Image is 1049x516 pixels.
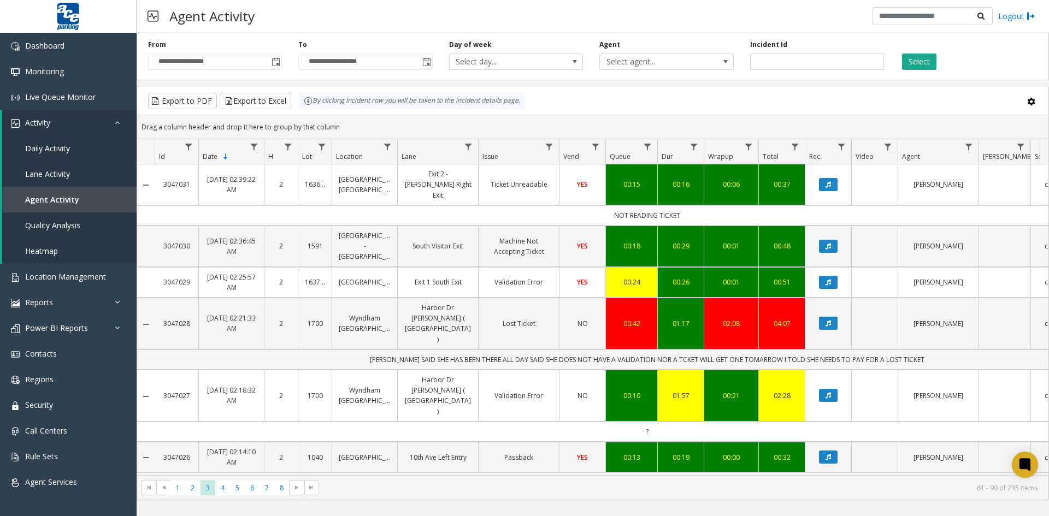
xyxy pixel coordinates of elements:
a: [GEOGRAPHIC_DATA] - [GEOGRAPHIC_DATA] [339,230,391,262]
div: 02:08 [711,318,752,329]
a: Total Filter Menu [788,139,803,154]
div: By clicking Incident row you will be taken to the incident details page. [298,93,526,109]
span: Go to the first page [145,483,154,492]
a: [PERSON_NAME] [905,318,972,329]
a: NO [566,390,599,401]
div: Drag a column header and drop it here to group by that column [137,117,1048,137]
span: Location Management [25,271,106,282]
span: Lane Activity [25,169,70,179]
a: 00:24 [612,277,651,287]
span: Agent Services [25,477,77,487]
img: 'icon' [11,376,20,384]
span: Heatmap [25,246,58,256]
h3: Agent Activity [164,3,260,29]
a: 163636 [305,179,325,189]
a: [DATE] 02:14:10 AM [205,447,257,467]
a: H Filter Menu [281,139,296,154]
span: Power BI Reports [25,323,88,333]
span: Contacts [25,348,57,359]
a: 00:00 [711,452,752,462]
img: 'icon' [11,119,20,128]
a: Activity [2,110,137,135]
span: [PERSON_NAME] [983,152,1033,161]
span: NO [577,391,588,400]
a: 1040 [305,452,325,462]
a: 00:01 [711,241,752,251]
div: 00:32 [765,452,798,462]
a: Wyndham [GEOGRAPHIC_DATA] [339,385,391,406]
a: Lot Filter Menu [315,139,329,154]
a: Video Filter Menu [881,139,895,154]
a: 2 [271,241,291,251]
a: 02:28 [765,390,798,401]
a: 10th Ave Left Entry [404,452,472,462]
span: Go to the next page [289,480,304,495]
span: Call Centers [25,425,67,436]
a: 163737 [305,277,325,287]
a: [PERSON_NAME] [905,452,972,462]
span: Vend [563,152,579,161]
a: [DATE] 02:18:32 AM [205,385,257,406]
a: 00:42 [612,318,651,329]
a: 00:16 [664,179,697,189]
a: 2 [271,318,291,329]
a: [GEOGRAPHIC_DATA] [339,452,391,462]
span: Agent Activity [25,194,79,205]
img: 'icon' [11,401,20,410]
a: 1591 [305,241,325,251]
span: Go to the next page [292,483,301,492]
a: 00:06 [711,179,752,189]
div: 00:19 [664,452,697,462]
div: 00:26 [664,277,697,287]
span: Video [856,152,874,161]
div: 00:21 [711,390,752,401]
span: Wrapup [708,152,733,161]
a: Wrapup Filter Menu [741,139,756,154]
label: Agent [599,40,620,50]
span: Page 4 [215,481,230,495]
a: Passback [485,452,552,462]
a: Parker Filter Menu [1013,139,1028,154]
span: Dashboard [25,40,64,51]
img: 'icon' [11,93,20,102]
a: Agent Activity [2,187,137,212]
a: 00:15 [612,179,651,189]
a: Collapse Details [137,453,155,462]
a: Collapse Details [137,181,155,189]
span: Sortable [221,152,230,161]
span: Activity [25,117,50,128]
a: 00:51 [765,277,798,287]
a: [PERSON_NAME] [905,277,972,287]
span: Select agent... [600,54,706,69]
a: Lost Ticket [485,318,552,329]
a: Agent Filter Menu [962,139,976,154]
a: [DATE] 02:25:57 AM [205,272,257,293]
kendo-pager-info: 61 - 90 of 235 items [326,483,1038,493]
span: Monitoring [25,66,64,76]
a: 00:01 [711,277,752,287]
a: Machine Not Accepting Ticket [485,236,552,257]
span: Page 5 [230,481,245,495]
a: 2 [271,277,291,287]
a: Issue Filter Menu [542,139,557,154]
a: 00:37 [765,179,798,189]
a: Lane Activity [2,161,137,187]
a: YES [566,277,599,287]
img: 'icon' [11,42,20,51]
label: To [298,40,307,50]
div: 00:48 [765,241,798,251]
a: 2 [271,452,291,462]
a: [GEOGRAPHIC_DATA] [GEOGRAPHIC_DATA] [339,174,391,195]
a: Validation Error [485,390,552,401]
a: 00:29 [664,241,697,251]
a: 3047031 [161,179,192,189]
div: Data table [137,139,1048,475]
a: [PERSON_NAME] [905,179,972,189]
a: Ticket Unreadable [485,179,552,189]
label: Incident Id [750,40,787,50]
button: Export to PDF [148,93,217,109]
img: 'icon' [11,453,20,461]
